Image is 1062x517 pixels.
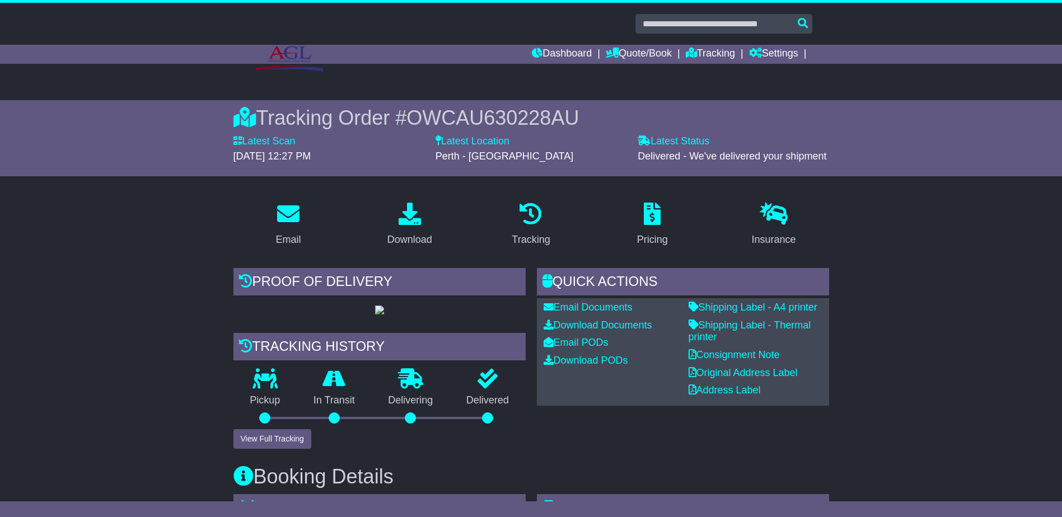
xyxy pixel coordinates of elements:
[406,106,579,129] span: OWCAU630228AU
[275,232,301,247] div: Email
[689,384,761,396] a: Address Label
[630,199,675,251] a: Pricing
[233,151,311,162] span: [DATE] 12:27 PM
[532,45,592,64] a: Dashboard
[544,355,628,366] a: Download PODs
[233,135,296,148] label: Latest Scan
[233,394,297,407] p: Pickup
[689,367,798,378] a: Original Address Label
[233,333,526,363] div: Tracking history
[504,199,557,251] a: Tracking
[537,268,829,298] div: Quick Actions
[752,232,796,247] div: Insurance
[689,319,811,343] a: Shipping Label - Thermal printer
[387,232,432,247] div: Download
[436,151,573,162] span: Perth - [GEOGRAPHIC_DATA]
[689,349,780,360] a: Consignment Note
[297,394,372,407] p: In Transit
[436,135,509,148] label: Latest Location
[372,394,450,407] p: Delivering
[544,319,652,331] a: Download Documents
[638,151,826,162] span: Delivered - We've delivered your shipment
[544,337,609,348] a: Email PODs
[450,394,526,407] p: Delivered
[544,302,633,313] a: Email Documents
[606,45,672,64] a: Quote/Book
[512,232,550,247] div: Tracking
[233,466,829,488] h3: Booking Details
[637,232,668,247] div: Pricing
[689,302,817,313] a: Shipping Label - A4 printer
[375,305,384,314] img: GetPodImage
[233,268,526,298] div: Proof of Delivery
[686,45,735,64] a: Tracking
[268,199,308,251] a: Email
[380,199,439,251] a: Download
[233,106,829,130] div: Tracking Order #
[233,429,311,449] button: View Full Tracking
[745,199,803,251] a: Insurance
[749,45,798,64] a: Settings
[638,135,709,148] label: Latest Status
